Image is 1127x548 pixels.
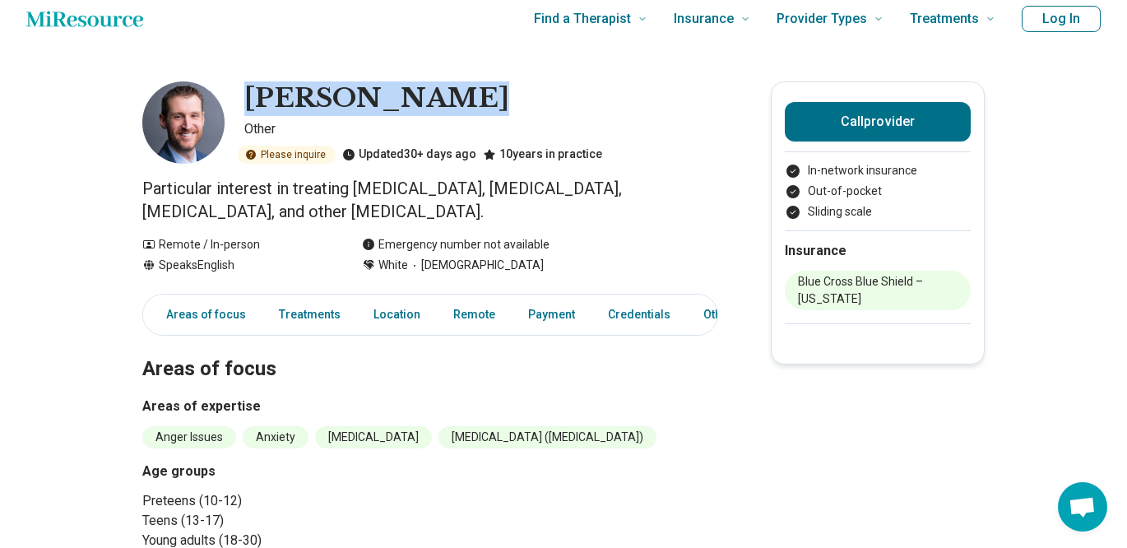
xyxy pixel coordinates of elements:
[598,298,680,332] a: Credentials
[518,298,585,332] a: Payment
[146,298,256,332] a: Areas of focus
[443,298,505,332] a: Remote
[364,298,430,332] a: Location
[269,298,350,332] a: Treatments
[1058,482,1107,532] a: Open chat
[693,298,753,332] a: Other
